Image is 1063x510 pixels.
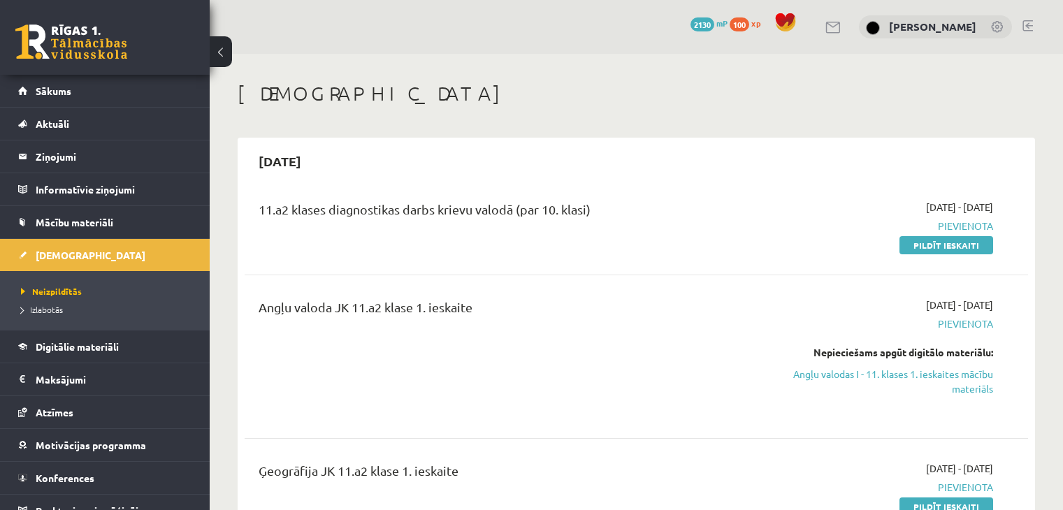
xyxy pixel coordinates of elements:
[18,206,192,238] a: Mācību materiāli
[18,429,192,461] a: Motivācijas programma
[18,108,192,140] a: Aktuāli
[730,17,749,31] span: 100
[21,303,196,316] a: Izlabotās
[18,173,192,205] a: Informatīvie ziņojumi
[36,249,145,261] span: [DEMOGRAPHIC_DATA]
[36,406,73,418] span: Atzīmes
[926,461,993,476] span: [DATE] - [DATE]
[245,145,315,177] h2: [DATE]
[899,236,993,254] a: Pildīt ieskaiti
[866,21,880,35] img: Paula Mūrniece
[36,472,94,484] span: Konferences
[751,17,760,29] span: xp
[18,363,192,395] a: Maksājumi
[15,24,127,59] a: Rīgas 1. Tālmācības vidusskola
[21,285,196,298] a: Neizpildītās
[36,216,113,228] span: Mācību materiāli
[259,461,742,487] div: Ģeogrāfija JK 11.a2 klase 1. ieskaite
[926,298,993,312] span: [DATE] - [DATE]
[18,140,192,173] a: Ziņojumi
[18,75,192,107] a: Sākums
[762,219,993,233] span: Pievienota
[36,117,69,130] span: Aktuāli
[238,82,1035,105] h1: [DEMOGRAPHIC_DATA]
[36,173,192,205] legend: Informatīvie ziņojumi
[36,85,71,97] span: Sākums
[762,367,993,396] a: Angļu valodas I - 11. klases 1. ieskaites mācību materiāls
[690,17,714,31] span: 2130
[730,17,767,29] a: 100 xp
[762,316,993,331] span: Pievienota
[21,286,82,297] span: Neizpildītās
[36,439,146,451] span: Motivācijas programma
[18,330,192,363] a: Digitālie materiāli
[18,462,192,494] a: Konferences
[690,17,728,29] a: 2130 mP
[716,17,728,29] span: mP
[18,396,192,428] a: Atzīmes
[259,298,742,323] div: Angļu valoda JK 11.a2 klase 1. ieskaite
[36,363,192,395] legend: Maksājumi
[762,480,993,495] span: Pievienota
[889,20,976,34] a: [PERSON_NAME]
[18,239,192,271] a: [DEMOGRAPHIC_DATA]
[36,340,119,353] span: Digitālie materiāli
[762,345,993,360] div: Nepieciešams apgūt digitālo materiālu:
[21,304,63,315] span: Izlabotās
[926,200,993,214] span: [DATE] - [DATE]
[36,140,192,173] legend: Ziņojumi
[259,200,742,226] div: 11.a2 klases diagnostikas darbs krievu valodā (par 10. klasi)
